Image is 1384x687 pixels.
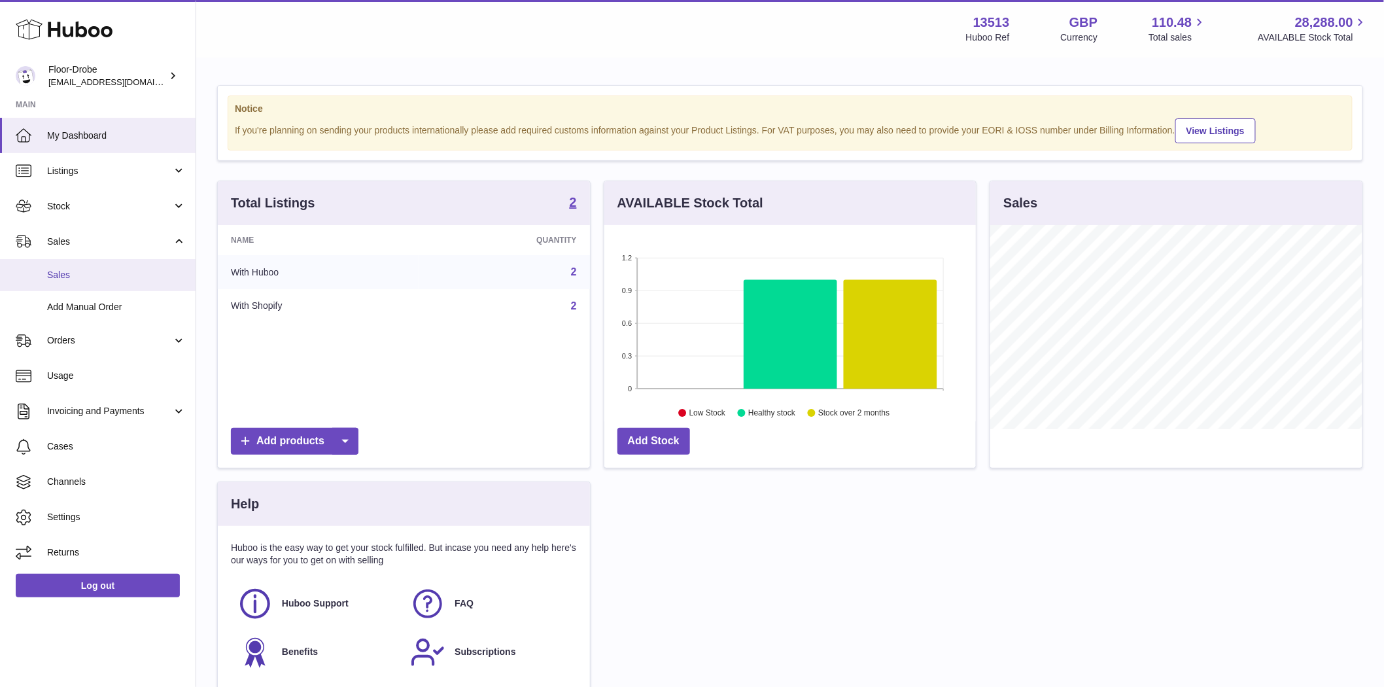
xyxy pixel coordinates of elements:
[966,31,1010,44] div: Huboo Ref
[47,301,186,313] span: Add Manual Order
[1149,14,1207,44] a: 110.48 Total sales
[818,409,890,418] text: Stock over 2 months
[47,476,186,488] span: Channels
[231,495,259,513] h3: Help
[622,254,632,262] text: 1.2
[237,635,397,670] a: Benefits
[570,196,577,209] strong: 2
[231,194,315,212] h3: Total Listings
[617,428,690,455] a: Add Stock
[748,409,796,418] text: Healthy stock
[410,635,570,670] a: Subscriptions
[235,103,1345,115] strong: Notice
[218,289,419,323] td: With Shopify
[237,586,397,622] a: Huboo Support
[571,300,577,311] a: 2
[47,546,186,559] span: Returns
[235,116,1345,143] div: If you're planning on sending your products internationally please add required customs informati...
[47,130,186,142] span: My Dashboard
[231,542,577,567] p: Huboo is the easy way to get your stock fulfilled. But incase you need any help here's our ways f...
[218,255,419,289] td: With Huboo
[47,334,172,347] span: Orders
[47,405,172,417] span: Invoicing and Payments
[231,428,358,455] a: Add products
[571,266,577,277] a: 2
[455,597,474,610] span: FAQ
[47,370,186,382] span: Usage
[282,597,349,610] span: Huboo Support
[1258,31,1368,44] span: AVAILABLE Stock Total
[1295,14,1353,31] span: 28,288.00
[1149,31,1207,44] span: Total sales
[1152,14,1192,31] span: 110.48
[1061,31,1098,44] div: Currency
[1069,14,1098,31] strong: GBP
[419,225,590,255] th: Quantity
[622,319,632,327] text: 0.6
[455,646,515,658] span: Subscriptions
[16,574,180,597] a: Log out
[282,646,318,658] span: Benefits
[47,511,186,523] span: Settings
[48,77,192,87] span: [EMAIL_ADDRESS][DOMAIN_NAME]
[1003,194,1037,212] h3: Sales
[47,269,186,281] span: Sales
[47,440,186,453] span: Cases
[570,196,577,211] a: 2
[218,225,419,255] th: Name
[47,165,172,177] span: Listings
[47,200,172,213] span: Stock
[973,14,1010,31] strong: 13513
[48,63,166,88] div: Floor-Drobe
[622,287,632,294] text: 0.9
[689,409,726,418] text: Low Stock
[622,352,632,360] text: 0.3
[47,236,172,248] span: Sales
[1258,14,1368,44] a: 28,288.00 AVAILABLE Stock Total
[628,385,632,393] text: 0
[617,194,763,212] h3: AVAILABLE Stock Total
[16,66,35,86] img: jthurling@live.com
[1175,118,1256,143] a: View Listings
[410,586,570,622] a: FAQ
